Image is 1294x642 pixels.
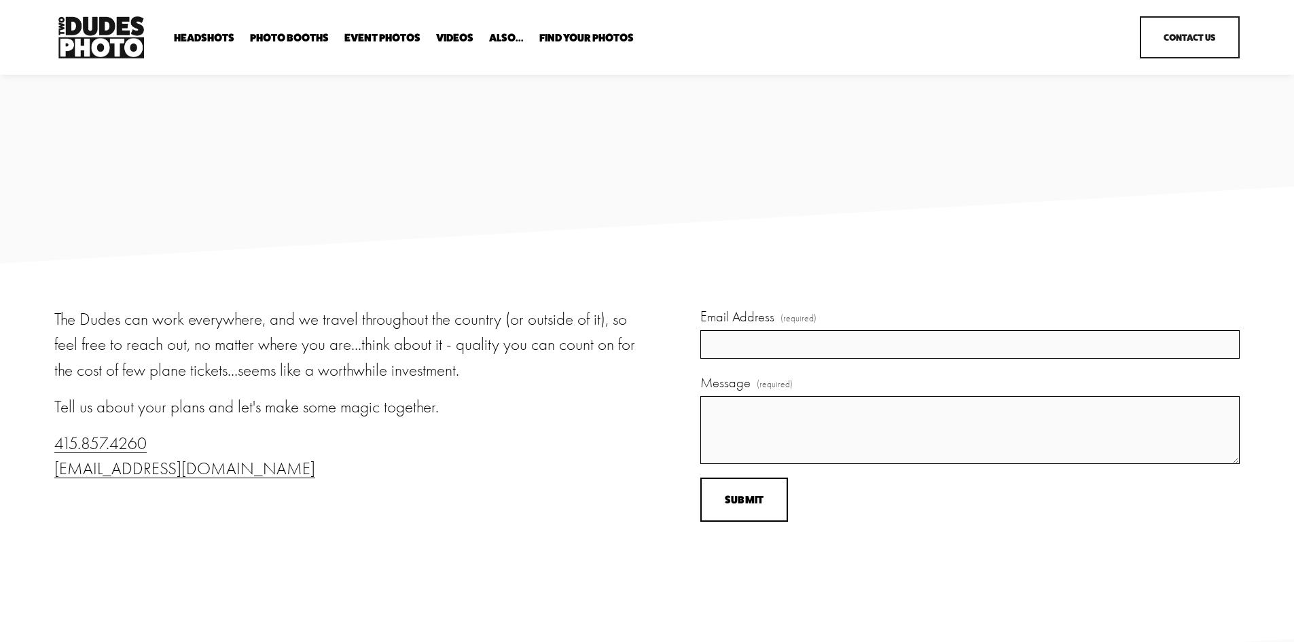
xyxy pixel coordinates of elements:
[700,372,751,393] span: Message
[1140,16,1240,58] a: Contact Us
[700,478,788,522] button: SubmitSubmit
[54,306,643,383] p: The Dudes can work everywhere, and we travel throughout the country (or outside of it), so feel f...
[725,493,764,506] span: Submit
[539,32,634,45] a: folder dropdown
[780,312,816,326] span: (required)
[54,394,643,420] p: Tell us about your plans and let's make some magic together.
[539,33,634,43] span: Find Your Photos
[700,306,774,327] span: Email Address
[250,32,329,45] a: folder dropdown
[54,433,147,453] a: 415.857.4260
[54,13,148,62] img: Two Dudes Photo | Headshots, Portraits &amp; Photo Booths
[489,32,524,45] a: folder dropdown
[344,32,420,45] a: Event Photos
[174,32,234,45] a: folder dropdown
[54,459,315,478] a: [EMAIL_ADDRESS][DOMAIN_NAME]
[436,32,473,45] a: Videos
[174,33,234,43] span: Headshots
[250,33,329,43] span: Photo Booths
[489,33,524,43] span: Also...
[757,378,793,392] span: (required)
